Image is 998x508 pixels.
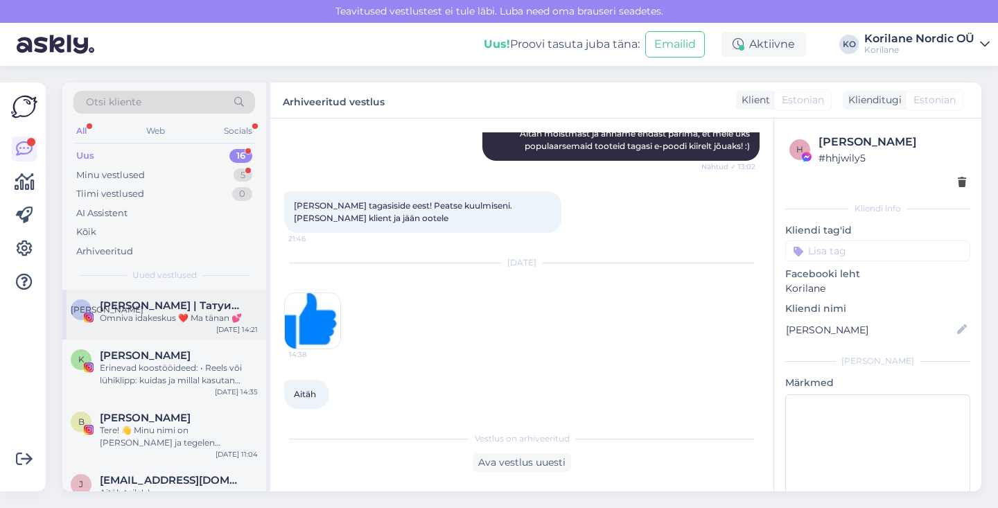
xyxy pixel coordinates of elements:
[100,312,258,324] div: Omniva idakeskus ❤️ Ma tänan 💕
[100,474,244,487] span: jaanikaneemoja@gmail.com
[913,93,956,107] span: Estonian
[229,149,252,163] div: 16
[100,362,258,387] div: Erinevad koostööideed: • Reels või lühiklipp: kuidas ja millal kasutan Korilase tooteid oma igapä...
[785,376,970,390] p: Märkmed
[785,281,970,296] p: Korilane
[864,33,974,44] div: Korilane Nordic OÜ
[221,122,255,140] div: Socials
[786,322,954,338] input: Lisa nimi
[232,187,252,201] div: 0
[216,449,258,459] div: [DATE] 11:04
[785,223,970,238] p: Kliendi tag'id
[78,417,85,427] span: B
[100,299,244,312] span: АЛИНА | Татуированная мама, специалист по анализу рисунка
[76,225,96,239] div: Kõik
[73,122,89,140] div: All
[78,354,85,365] span: K
[284,256,760,269] div: [DATE]
[839,35,859,54] div: KO
[100,349,191,362] span: Kristina Karu
[785,355,970,367] div: [PERSON_NAME]
[785,301,970,316] p: Kliendi nimi
[843,93,902,107] div: Klienditugi
[864,33,990,55] a: Korilane Nordic OÜKorilane
[289,349,341,360] span: 14:38
[475,432,570,445] span: Vestlus on arhiveeritud
[288,410,340,420] span: 14:38
[285,293,340,349] img: Attachment
[294,200,514,223] span: [PERSON_NAME] tagasiside eest! Peatse kuulmiseni. [PERSON_NAME] klient ja jään ootele
[76,207,128,220] div: AI Assistent
[216,324,258,335] div: [DATE] 14:21
[76,245,133,259] div: Arhiveeritud
[785,267,970,281] p: Facebooki leht
[11,94,37,120] img: Askly Logo
[864,44,974,55] div: Korilane
[215,387,258,397] div: [DATE] 14:35
[484,37,510,51] b: Uus!
[818,134,966,150] div: [PERSON_NAME]
[143,122,168,140] div: Web
[736,93,770,107] div: Klient
[76,168,145,182] div: Minu vestlused
[782,93,824,107] span: Estonian
[785,202,970,215] div: Kliendi info
[701,161,755,172] span: Nähtud ✓ 13:02
[818,150,966,166] div: # hhjwily5
[288,234,340,244] span: 21:46
[721,32,806,57] div: Aktiivne
[79,479,83,489] span: j
[484,36,640,53] div: Proovi tasuta juba täna:
[473,453,571,472] div: Ava vestlus uuesti
[100,424,258,449] div: Tere! 👋 Minu nimi on [PERSON_NAME] ja tegelen sisuloomisega Instagramis ✨. Sooviksin teha koostöö...
[76,149,94,163] div: Uus
[234,168,252,182] div: 5
[100,487,258,499] div: Aitäh teile! :)
[785,240,970,261] input: Lisa tag
[294,389,316,399] span: Aitäh
[76,187,144,201] div: Tiimi vestlused
[132,269,197,281] span: Uued vestlused
[645,31,705,58] button: Emailid
[86,95,141,110] span: Otsi kliente
[796,144,803,155] span: h
[283,91,385,110] label: Arhiveeritud vestlus
[71,304,143,315] span: [PERSON_NAME]
[100,412,191,424] span: Brigita Taevere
